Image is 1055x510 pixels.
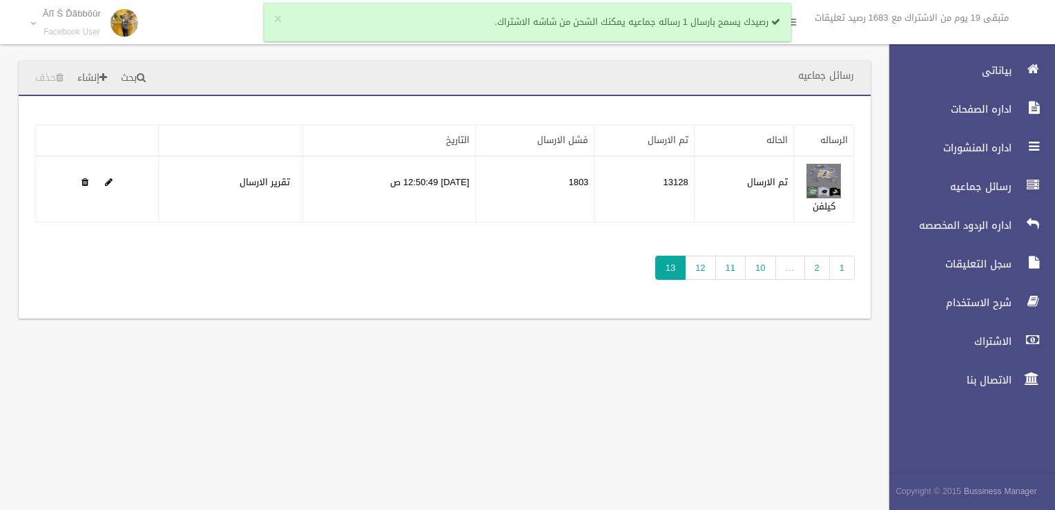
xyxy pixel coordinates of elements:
img: 638956543794939444.jpeg [806,164,841,198]
a: Edit [806,173,841,191]
a: 2 [804,256,830,280]
div: رصيدك يسمح بارسال 1 رساله جماعيه يمكنك الشحن من شاشه الاشتراك. [264,3,791,41]
a: إنشاء [72,66,113,91]
a: التاريخ [446,131,470,149]
header: رسائل جماعيه [782,62,871,89]
a: سجل التعليقات [878,249,1055,279]
td: 13128 [594,156,694,223]
span: اداره المنشورات [878,141,1016,155]
a: كيلفن [813,198,835,215]
span: اداره الصفحات [878,102,1016,116]
a: 1 [829,256,855,280]
span: اداره الردود المخصصه [878,218,1016,232]
a: تقرير الارسال [240,173,290,191]
span: الاشتراك [878,334,1016,348]
p: Ãľĩ Š Ďãbbŏûr [43,8,101,19]
a: تم الارسال [648,131,688,149]
a: شرح الاستخدام [878,287,1055,318]
a: بحث [115,66,151,91]
span: شرح الاستخدام [878,296,1016,310]
span: Copyright © 2015 [896,484,961,499]
td: 1803 [475,156,594,223]
a: بياناتى [878,55,1055,86]
a: رسائل جماعيه [878,171,1055,202]
a: الاشتراك [878,326,1055,357]
a: اداره الصفحات [878,94,1055,124]
td: [DATE] 12:50:49 ص [302,156,475,223]
span: الاتصال بنا [878,373,1016,387]
a: 12 [685,256,715,280]
label: تم الارسال [747,174,788,191]
span: 13 [655,256,686,280]
span: بياناتى [878,64,1016,77]
a: فشل الارسال [537,131,588,149]
a: الاتصال بنا [878,365,1055,395]
span: سجل التعليقات [878,257,1016,271]
small: Facebook User [43,27,101,37]
a: 10 [745,256,775,280]
strong: Bussiness Manager [964,484,1037,499]
span: … [775,256,805,280]
a: اداره المنشورات [878,133,1055,163]
button: × [274,12,282,26]
a: Edit [105,173,113,191]
th: الحاله [694,125,793,157]
th: الرساله [794,125,854,157]
span: رسائل جماعيه [878,180,1016,193]
a: اداره الردود المخصصه [878,210,1055,240]
a: 11 [715,256,746,280]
